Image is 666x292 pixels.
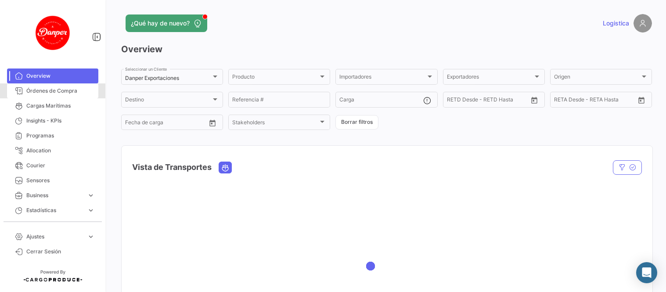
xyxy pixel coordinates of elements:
span: Insights - KPIs [26,117,95,125]
a: Allocation [7,143,98,158]
span: Cargas Marítimas [26,102,95,110]
a: Sensores [7,173,98,188]
button: Borrar filtros [335,115,378,130]
a: Programas [7,128,98,143]
input: Desde [125,121,141,127]
span: Business [26,191,83,199]
h4: Vista de Transportes [132,161,212,173]
span: Programas [26,132,95,140]
a: Cargas Marítimas [7,98,98,113]
a: Overview [7,68,98,83]
span: Origen [554,75,640,81]
button: Open calendar [635,94,648,107]
span: Logistica [603,19,629,28]
button: Open calendar [528,94,541,107]
mat-select-trigger: Danper Exportaciones [125,75,179,81]
a: Insights - KPIs [7,113,98,128]
span: ¿Qué hay de nuevo? [131,19,190,28]
img: danper-logo.png [31,11,75,54]
a: Órdenes de Compra [7,83,98,98]
span: expand_more [87,233,95,241]
span: Importadores [339,75,425,81]
button: ¿Qué hay de nuevo? [126,14,207,32]
span: Exportadores [447,75,533,81]
span: expand_more [87,191,95,199]
a: Courier [7,158,98,173]
button: Open calendar [206,116,219,130]
span: Producto [232,75,318,81]
span: Destino [125,98,211,104]
span: Ajustes [26,233,83,241]
input: Hasta [469,98,508,104]
span: Sensores [26,177,95,184]
span: Órdenes de Compra [26,87,95,95]
img: placeholder-user.png [634,14,652,32]
input: Desde [447,98,463,104]
button: Ocean [219,162,231,173]
span: Courier [26,162,95,169]
span: Stakeholders [232,121,318,127]
span: Overview [26,72,95,80]
div: Abrir Intercom Messenger [636,262,657,283]
span: Cerrar Sesión [26,248,95,256]
input: Hasta [147,121,186,127]
input: Hasta [576,98,615,104]
span: expand_more [87,206,95,214]
span: Estadísticas [26,206,83,214]
h3: Overview [121,43,652,55]
span: Allocation [26,147,95,155]
input: Desde [554,98,570,104]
